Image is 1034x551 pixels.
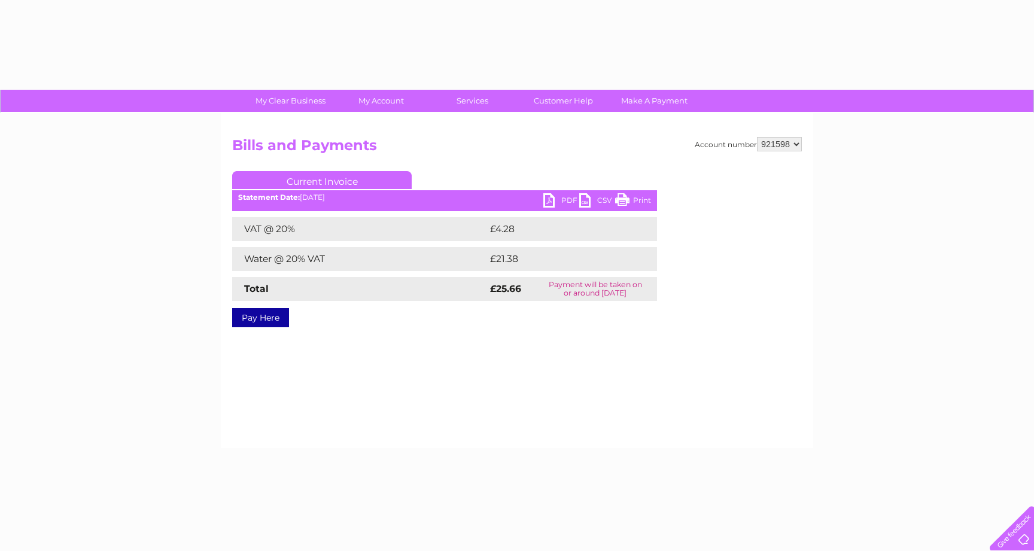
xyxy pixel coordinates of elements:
td: Water @ 20% VAT [232,247,487,271]
td: VAT @ 20% [232,217,487,241]
a: Current Invoice [232,171,412,189]
td: £4.28 [487,217,629,241]
td: £21.38 [487,247,632,271]
div: Account number [695,137,802,151]
h2: Bills and Payments [232,137,802,160]
strong: Total [244,283,269,294]
a: Customer Help [514,90,613,112]
a: Print [615,193,651,211]
a: My Account [332,90,431,112]
a: Make A Payment [605,90,704,112]
a: CSV [579,193,615,211]
a: PDF [543,193,579,211]
div: [DATE] [232,193,657,202]
a: My Clear Business [241,90,340,112]
a: Services [423,90,522,112]
strong: £25.66 [490,283,521,294]
b: Statement Date: [238,193,300,202]
a: Pay Here [232,308,289,327]
td: Payment will be taken on or around [DATE] [533,277,657,301]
